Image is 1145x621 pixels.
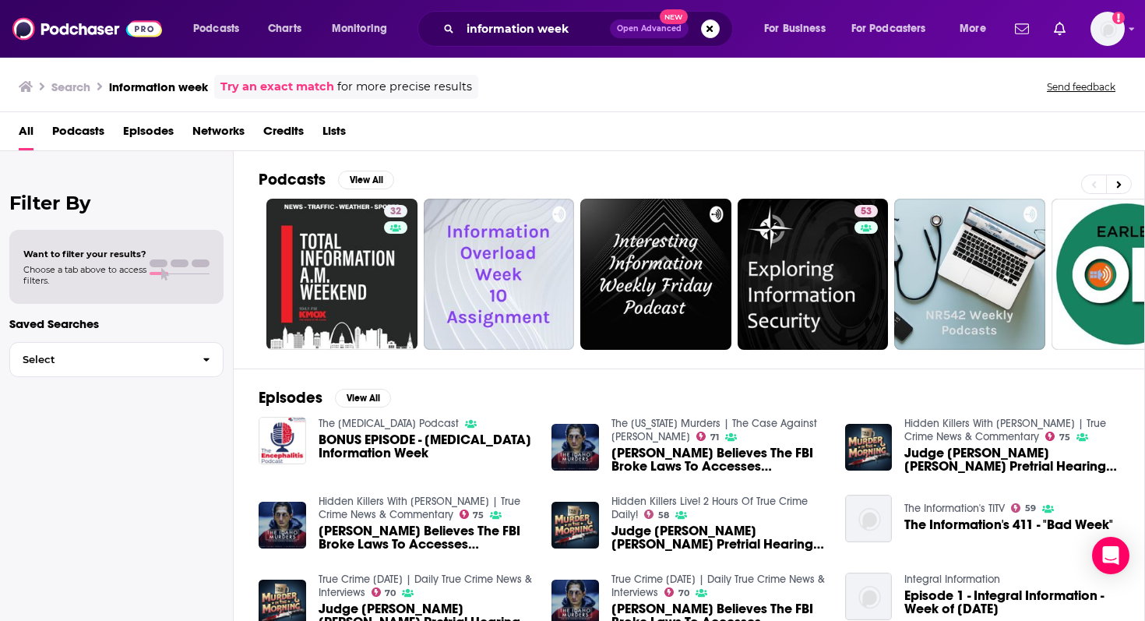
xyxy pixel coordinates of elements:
[19,118,33,150] a: All
[738,199,889,350] a: 53
[258,16,311,41] a: Charts
[319,495,520,521] a: Hidden Killers With Tony Brueski | True Crime News & Commentary
[385,590,396,597] span: 70
[1045,432,1070,441] a: 75
[268,18,301,40] span: Charts
[259,170,394,189] a: PodcastsView All
[644,510,669,519] a: 58
[764,18,826,40] span: For Business
[1090,12,1125,46] img: User Profile
[611,417,817,443] a: The Idaho Murders | The Case Against Bryan Kohberger
[193,18,239,40] span: Podcasts
[904,573,1000,586] a: Integral Information
[319,433,534,460] a: BONUS EPISODE - Encephalitis Information Week
[851,18,926,40] span: For Podcasters
[259,388,322,408] h2: Episodes
[1011,503,1036,513] a: 59
[23,249,146,259] span: Want to filter your results?
[904,589,1119,616] span: Episode 1 - Integral Information - Week of [DATE]
[1009,16,1035,42] a: Show notifications dropdown
[12,14,162,44] img: Podchaser - Follow, Share and Rate Podcasts
[220,78,334,96] a: Try an exact match
[904,518,1113,531] a: The Information's 411 - "Bad Week"
[460,16,610,41] input: Search podcasts, credits, & more...
[1042,80,1120,94] button: Send feedback
[611,524,826,551] span: Judge [PERSON_NAME] [PERSON_NAME] Pretrial Hearing After ‘Grave Concern’ Over New Information-WEE...
[1112,12,1125,24] svg: Add a profile image
[845,573,893,620] img: Episode 1 - Integral Information - Week of 11/5/15
[319,573,532,599] a: True Crime Today | Daily True Crime News & Interviews
[109,79,208,94] h3: information week
[841,16,949,41] button: open menu
[664,587,689,597] a: 70
[845,495,893,542] img: The Information's 411 - "Bad Week"
[337,78,472,96] span: for more precise results
[192,118,245,150] a: Networks
[52,118,104,150] a: Podcasts
[182,16,259,41] button: open menu
[658,512,669,519] span: 58
[1059,434,1070,441] span: 75
[904,589,1119,616] a: Episode 1 - Integral Information - Week of 11/5/15
[10,355,190,365] span: Select
[1025,505,1036,512] span: 59
[432,11,748,47] div: Search podcasts, credits, & more...
[1048,16,1072,42] a: Show notifications dropdown
[51,79,90,94] h3: Search
[460,510,484,519] a: 75
[259,502,306,549] a: Howard Blum Believes The FBI Broke Laws To Accesses Kohberger's Genetic Information-WEEK IN REVIEW
[263,118,304,150] a: Credits
[319,524,534,551] span: [PERSON_NAME] Believes The FBI Broke Laws To Accesses [PERSON_NAME] Genetic Information-WEEK IN R...
[710,434,719,441] span: 71
[259,170,326,189] h2: Podcasts
[332,18,387,40] span: Monitoring
[845,424,893,471] img: Judge Halts Karen Read Pretrial Hearing After ‘Grave Concern’ Over New Information-WEEK IN REVIEW
[861,204,872,220] span: 53
[338,171,394,189] button: View All
[611,446,826,473] span: [PERSON_NAME] Believes The FBI Broke Laws To Accesses [PERSON_NAME] Genetic Information-WEEK IN R...
[678,590,689,597] span: 70
[660,9,688,24] span: New
[611,524,826,551] a: Judge Halts Karen Read Pretrial Hearing After ‘Grave Concern’ Over New Information-WEEK IN REVIEW
[960,18,986,40] span: More
[611,446,826,473] a: Howard Blum Believes The FBI Broke Laws To Accesses Kohberger's Genetic Information-WEEK IN REVIEW
[9,192,224,214] h2: Filter By
[9,316,224,331] p: Saved Searches
[753,16,845,41] button: open menu
[390,204,401,220] span: 32
[259,417,306,464] img: BONUS EPISODE - Encephalitis Information Week
[610,19,689,38] button: Open AdvancedNew
[384,205,407,217] a: 32
[335,389,391,408] button: View All
[611,495,808,521] a: Hidden Killers Live! 2 Hours Of True Crime Daily!
[854,205,878,217] a: 53
[551,502,599,549] img: Judge Halts Karen Read Pretrial Hearing After ‘Grave Concern’ Over New Information-WEEK IN REVIEW
[123,118,174,150] a: Episodes
[266,199,417,350] a: 32
[904,446,1119,473] span: Judge [PERSON_NAME] [PERSON_NAME] Pretrial Hearing After ‘Grave Concern’ Over New Information-WEE...
[904,417,1106,443] a: Hidden Killers With Tony Brueski | True Crime News & Commentary
[319,524,534,551] a: Howard Blum Believes The FBI Broke Laws To Accesses Kohberger's Genetic Information-WEEK IN REVIEW
[1092,537,1129,574] div: Open Intercom Messenger
[23,264,146,286] span: Choose a tab above to access filters.
[259,388,391,408] a: EpisodesView All
[322,118,346,150] a: Lists
[372,587,396,597] a: 70
[617,25,682,33] span: Open Advanced
[9,342,224,377] button: Select
[551,424,599,471] img: Howard Blum Believes The FBI Broke Laws To Accesses Kohberger's Genetic Information-WEEK IN REVIEW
